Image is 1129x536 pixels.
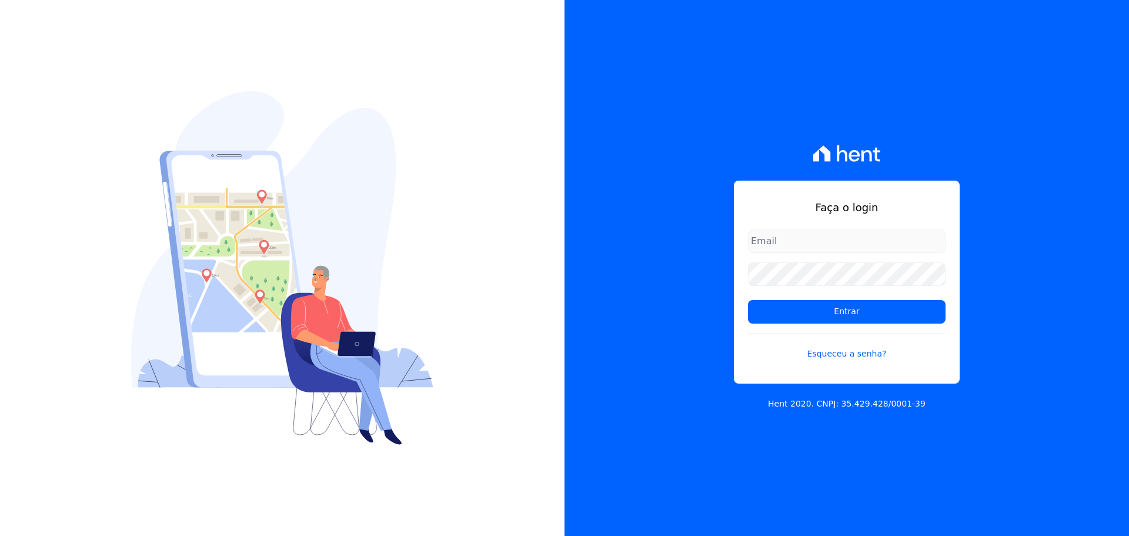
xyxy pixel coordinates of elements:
[768,398,926,410] p: Hent 2020. CNPJ: 35.429.428/0001-39
[748,229,946,253] input: Email
[748,333,946,360] a: Esqueceu a senha?
[748,300,946,324] input: Entrar
[748,199,946,215] h1: Faça o login
[131,91,433,445] img: Login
